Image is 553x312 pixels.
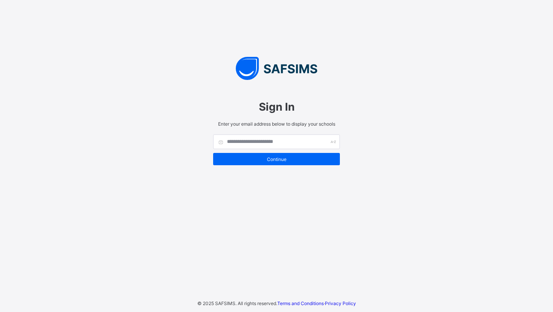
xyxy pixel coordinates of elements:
img: SAFSIMS Logo [205,57,348,80]
span: · [277,300,356,306]
span: Enter your email address below to display your schools [213,121,340,127]
span: © 2025 SAFSIMS. All rights reserved. [197,300,277,306]
span: Sign In [213,100,340,113]
a: Privacy Policy [325,300,356,306]
a: Terms and Conditions [277,300,324,306]
span: Continue [219,156,334,162]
